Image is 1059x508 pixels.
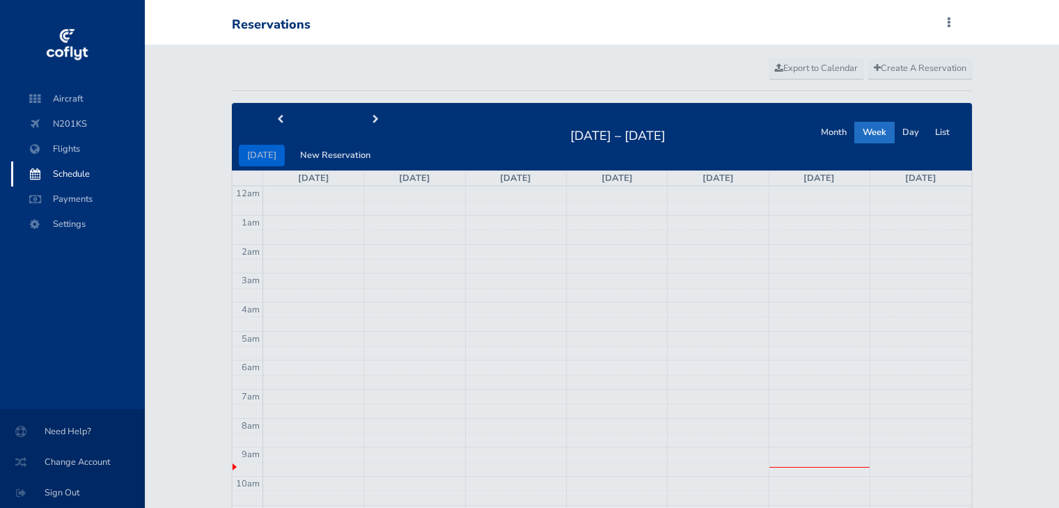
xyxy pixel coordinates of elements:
span: Schedule [25,161,131,186]
span: 9am [242,448,260,461]
h2: [DATE] – [DATE] [562,125,674,144]
img: coflyt logo [44,24,90,66]
span: 3am [242,274,260,287]
a: [DATE] [602,172,633,184]
span: 8am [242,420,260,432]
a: Export to Calendar [769,58,864,79]
a: [DATE] [500,172,531,184]
span: Need Help? [17,419,128,444]
span: Payments [25,186,131,212]
button: next [328,109,424,131]
span: Create A Reservation [874,62,966,74]
span: Aircraft [25,86,131,111]
button: Month [813,122,855,143]
span: 7am [242,390,260,403]
a: [DATE] [703,172,734,184]
span: 12am [236,187,260,200]
span: 4am [242,303,260,316]
span: Sign Out [17,480,128,505]
button: [DATE] [239,145,285,166]
button: New Reservation [292,145,379,166]
button: Week [854,122,895,143]
span: 2am [242,246,260,258]
a: [DATE] [905,172,936,184]
a: Create A Reservation [868,58,973,79]
span: 10am [236,477,260,490]
span: 6am [242,361,260,374]
span: N201KS [25,111,131,136]
span: Export to Calendar [775,62,858,74]
button: List [927,122,958,143]
span: 5am [242,333,260,345]
span: Settings [25,212,131,237]
button: prev [232,109,328,131]
span: Flights [25,136,131,161]
span: 1am [242,216,260,229]
a: [DATE] [803,172,835,184]
a: [DATE] [399,172,430,184]
div: Reservations [232,17,311,33]
button: Day [894,122,927,143]
a: [DATE] [298,172,329,184]
span: Change Account [17,450,128,475]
